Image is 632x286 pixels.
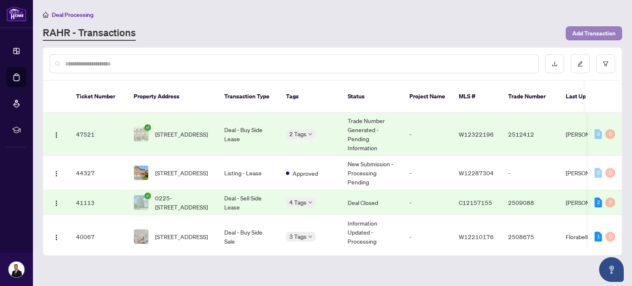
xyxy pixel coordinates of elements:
[566,26,622,40] button: Add Transaction
[70,215,127,258] td: 40067
[552,61,558,67] span: download
[403,156,452,190] td: -
[559,215,621,258] td: Florabelle Tabije
[218,215,279,258] td: Deal - Buy Side Sale
[70,156,127,190] td: 44327
[459,199,492,206] span: C12157155
[403,81,452,113] th: Project Name
[53,170,60,177] img: Logo
[308,200,312,205] span: down
[596,54,615,73] button: filter
[279,81,341,113] th: Tags
[341,190,403,215] td: Deal Closed
[605,168,615,178] div: 0
[50,230,63,243] button: Logo
[545,54,564,73] button: download
[559,81,621,113] th: Last Updated By
[595,232,602,242] div: 1
[53,234,60,241] img: Logo
[502,215,559,258] td: 2508675
[134,127,148,141] img: thumbnail-img
[50,128,63,141] button: Logo
[341,215,403,258] td: Information Updated - Processing Pending
[155,232,208,241] span: [STREET_ADDRESS]
[134,195,148,209] img: thumbnail-img
[559,113,621,156] td: [PERSON_NAME]
[218,156,279,190] td: Listing - Lease
[459,169,494,177] span: W12287304
[7,6,26,21] img: logo
[605,232,615,242] div: 0
[341,156,403,190] td: New Submission - Processing Pending
[459,233,494,240] span: W12210176
[308,235,312,239] span: down
[9,262,24,277] img: Profile Icon
[127,81,218,113] th: Property Address
[50,166,63,179] button: Logo
[572,27,616,40] span: Add Transaction
[559,156,621,190] td: [PERSON_NAME]
[134,166,148,180] img: thumbnail-img
[403,215,452,258] td: -
[341,81,403,113] th: Status
[459,130,494,138] span: W12322196
[155,130,208,139] span: [STREET_ADDRESS]
[595,168,602,178] div: 0
[603,61,609,67] span: filter
[403,190,452,215] td: -
[308,132,312,136] span: down
[155,193,211,212] span: 0225-[STREET_ADDRESS]
[502,190,559,215] td: 2509088
[155,168,208,177] span: [STREET_ADDRESS]
[52,11,93,19] span: Deal Processing
[502,81,559,113] th: Trade Number
[70,113,127,156] td: 47521
[50,196,63,209] button: Logo
[134,230,148,244] img: thumbnail-img
[595,129,602,139] div: 0
[502,113,559,156] td: 2512412
[144,193,151,199] span: check-circle
[289,232,307,241] span: 3 Tags
[559,190,621,215] td: [PERSON_NAME]
[289,198,307,207] span: 4 Tags
[43,26,136,41] a: RAHR - Transactions
[502,156,559,190] td: -
[577,61,583,67] span: edit
[53,200,60,207] img: Logo
[218,113,279,156] td: Deal - Buy Side Lease
[403,113,452,156] td: -
[144,124,151,131] span: check-circle
[70,81,127,113] th: Ticket Number
[595,198,602,207] div: 2
[341,113,403,156] td: Trade Number Generated - Pending Information
[43,12,49,18] span: home
[452,81,502,113] th: MLS #
[218,81,279,113] th: Transaction Type
[53,132,60,138] img: Logo
[218,190,279,215] td: Deal - Sell Side Lease
[289,129,307,139] span: 2 Tags
[605,198,615,207] div: 0
[293,169,318,178] span: Approved
[571,54,590,73] button: edit
[70,190,127,215] td: 41113
[605,129,615,139] div: 0
[599,257,624,282] button: Open asap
